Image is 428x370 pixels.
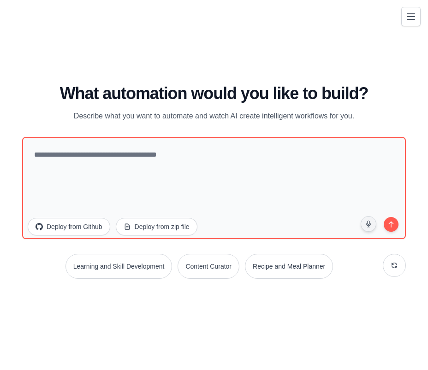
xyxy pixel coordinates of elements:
iframe: Chat Widget [382,326,428,370]
button: Toggle navigation [401,7,421,26]
button: Learning and Skill Development [65,254,172,279]
h1: What automation would you like to build? [22,84,406,103]
button: Deploy from Github [28,218,110,235]
button: Content Curator [178,254,239,279]
button: Deploy from zip file [116,218,197,235]
button: Recipe and Meal Planner [245,254,333,279]
p: Describe what you want to automate and watch AI create intelligent workflows for you. [59,110,369,122]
